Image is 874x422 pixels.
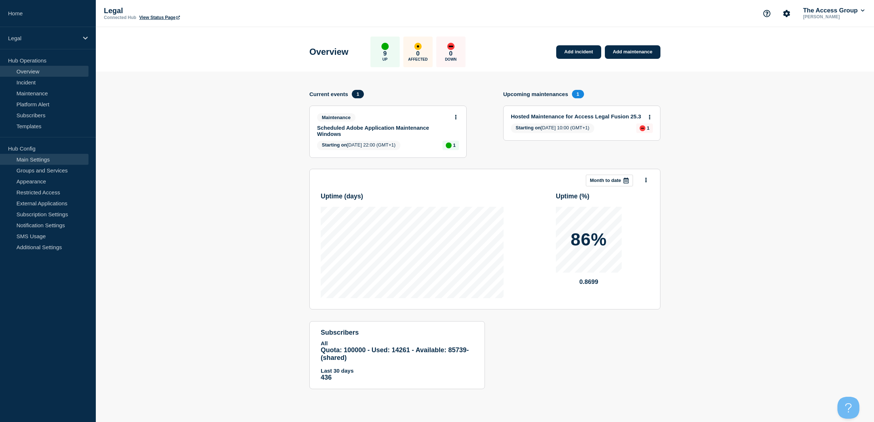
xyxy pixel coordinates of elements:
div: up [381,43,389,50]
p: Up [383,57,388,61]
p: Legal [104,7,250,15]
p: 0.8699 [556,278,622,286]
p: 1 [647,125,649,131]
button: Support [759,6,775,21]
span: Starting on [322,142,347,148]
span: 1 [572,90,584,98]
p: 436 [321,374,474,381]
p: 0 [416,50,419,57]
button: The Access Group [802,7,866,14]
p: Month to date [590,178,621,183]
a: Scheduled Adobe Application Maintenance Windows [317,125,449,137]
h3: Uptime ( % ) [556,193,589,200]
h1: Overview [309,47,349,57]
p: 86% [570,231,607,248]
button: Month to date [586,175,633,186]
span: [DATE] 22:00 (GMT+1) [317,141,400,150]
h3: Uptime ( days ) [321,193,363,200]
p: Affected [408,57,427,61]
a: Hosted Maintenance for Access Legal Fusion 25.3 [511,113,643,119]
h4: Upcoming maintenances [503,91,568,97]
a: Add incident [556,45,601,59]
button: Account settings [779,6,794,21]
h4: Current events [309,91,348,97]
p: Down [445,57,457,61]
p: [PERSON_NAME] [802,14,866,19]
p: Legal [8,35,78,41]
a: Add maintenance [605,45,660,59]
span: 1 [352,90,364,98]
div: affected [414,43,422,50]
span: Maintenance [317,113,355,122]
p: Connected Hub [104,15,136,20]
p: 9 [383,50,387,57]
div: up [446,142,452,148]
p: 0 [449,50,452,57]
p: Last 30 days [321,368,474,374]
span: Starting on [516,125,541,130]
div: down [640,125,645,131]
div: down [447,43,455,50]
span: Quota: 100000 - Used: 14261 - Available: 85739 - (shared) [321,346,469,361]
h4: subscribers [321,329,474,337]
span: [DATE] 10:00 (GMT+1) [511,123,594,133]
a: View Status Page [139,15,180,20]
p: 1 [453,142,456,148]
p: All [321,340,474,346]
iframe: Help Scout Beacon - Open [837,397,859,419]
